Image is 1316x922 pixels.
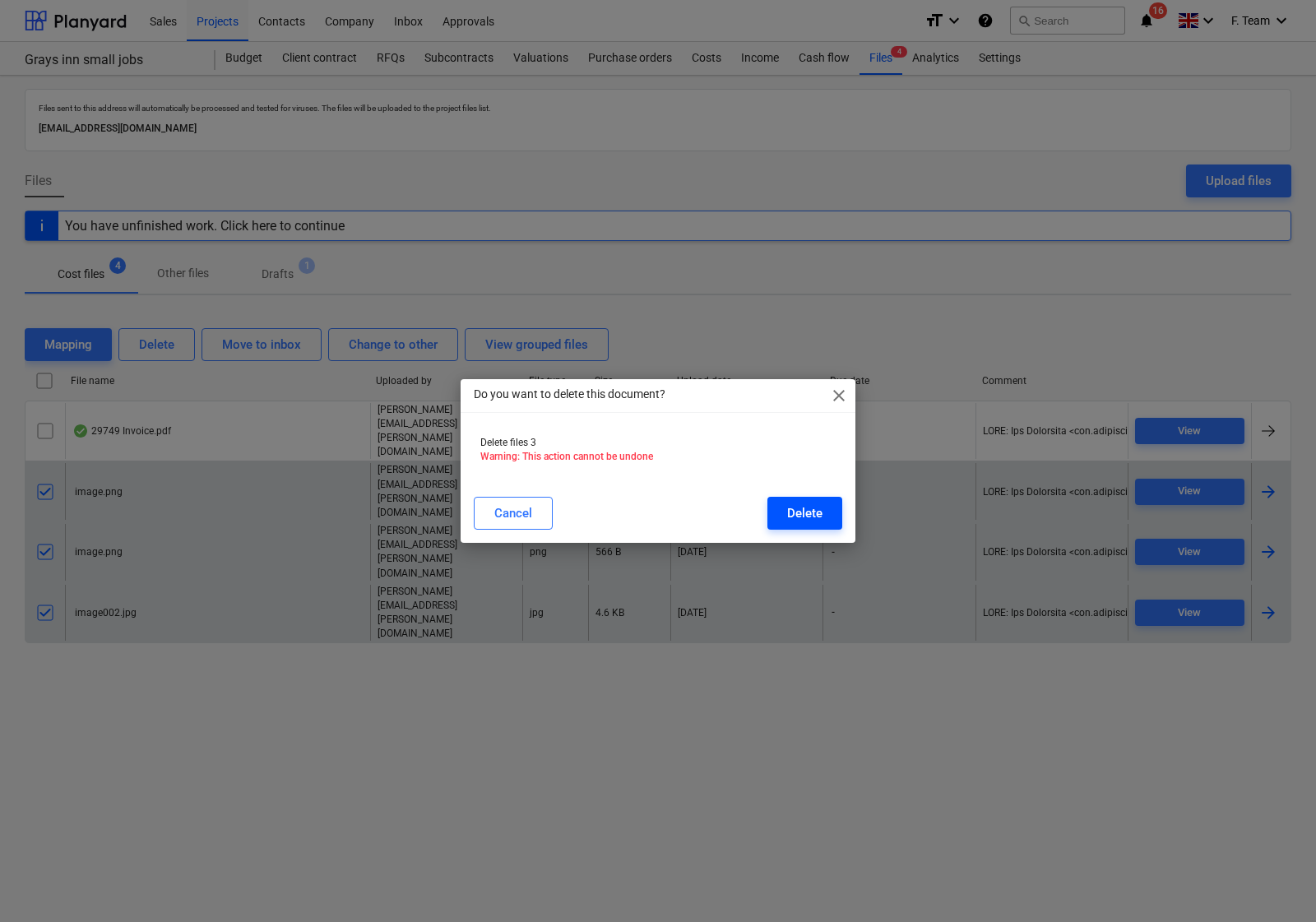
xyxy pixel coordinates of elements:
[829,386,849,405] span: close
[1234,843,1316,922] iframe: Chat Widget
[474,497,553,530] button: Cancel
[767,497,842,530] button: Delete
[494,503,532,524] div: Cancel
[480,450,836,464] p: Warning: This action cannot be undone
[480,436,836,450] p: Delete files 3
[787,503,822,524] div: Delete
[474,386,665,403] p: Do you want to delete this document?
